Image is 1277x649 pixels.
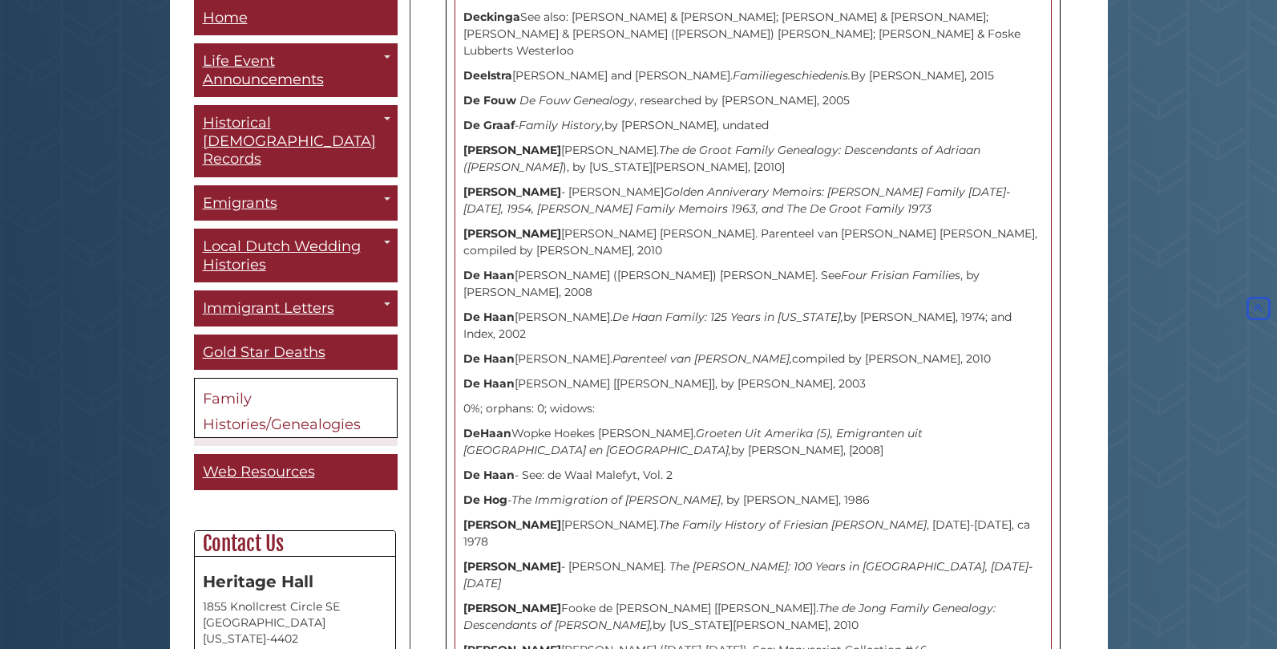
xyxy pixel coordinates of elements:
[463,9,1043,59] p: See also: [PERSON_NAME] & [PERSON_NAME]; [PERSON_NAME] & [PERSON_NAME]; [PERSON_NAME] & [PERSON_N...
[463,601,561,615] strong: [PERSON_NAME]
[463,143,561,157] strong: [PERSON_NAME]
[612,310,843,324] i: De Haan Family: 125 Years in [US_STATE],
[1243,302,1273,316] a: Back to Top
[194,455,398,491] a: Web Resources
[463,468,515,482] strong: De Haan
[519,118,604,132] i: Family History,
[194,291,398,327] a: Immigrant Letters
[463,517,561,532] strong: [PERSON_NAME]
[463,67,1043,84] p: [PERSON_NAME] and [PERSON_NAME]. By [PERSON_NAME], 2015
[463,225,1043,259] p: [PERSON_NAME] [PERSON_NAME]. Parenteel van [PERSON_NAME] [PERSON_NAME], compiled by [PERSON_NAME]...
[194,229,398,283] a: Local Dutch Wedding Histories
[463,117,1043,134] p: - by [PERSON_NAME], undated
[195,531,395,557] h2: Contact Us
[612,351,792,366] i: Parenteel van [PERSON_NAME],
[194,185,398,221] a: Emigrants
[463,267,1043,301] p: [PERSON_NAME] ([PERSON_NAME]) [PERSON_NAME]. See , by [PERSON_NAME], 2008
[203,53,324,89] span: Life Event Announcements
[659,517,927,532] i: The Family History of Friesian [PERSON_NAME]
[194,379,398,439] a: Family Histories/Genealogies
[463,142,1043,176] p: [PERSON_NAME]. ), by [US_STATE][PERSON_NAME], [2010]
[194,335,398,371] a: Gold Star Deaths
[463,517,1043,550] p: [PERSON_NAME]. , [DATE]-[DATE], ca 1978
[463,559,561,574] strong: [PERSON_NAME]
[841,268,960,282] i: Four Frisian Families
[194,44,398,98] a: Life Event Announcements
[203,598,387,647] address: 1855 Knollcrest Circle SE [GEOGRAPHIC_DATA][US_STATE]-4402
[463,93,516,107] strong: De Fouw
[463,226,561,241] strong: [PERSON_NAME]
[463,92,1043,109] p: , researched by [PERSON_NAME], 2005
[463,600,1043,634] p: Fooke de [PERSON_NAME] [[PERSON_NAME]]. by [US_STATE][PERSON_NAME], 2010
[463,601,996,632] i: The de Jong Family Genealogy: Descendants of [PERSON_NAME],
[203,300,334,318] span: Immigrant Letters
[519,93,634,107] i: De Fouw Genealogy
[463,492,1043,509] p: - , by [PERSON_NAME], 1986
[463,143,980,174] i: The de Groot Family Genealogy: Descendants of Adriaan ([PERSON_NAME]
[463,309,1043,343] p: [PERSON_NAME]. by [PERSON_NAME], 1974; and Index, 2002
[463,376,515,391] strong: De Haan
[463,68,512,83] strong: Deelstra
[463,185,561,199] strong: [PERSON_NAME]
[203,115,376,168] span: Historical [DEMOGRAPHIC_DATA] Records
[511,493,721,507] i: The Immigration of [PERSON_NAME]
[463,559,1033,590] i: . The [PERSON_NAME]: 100 Years in [GEOGRAPHIC_DATA], [DATE]-[DATE]
[463,184,1043,217] p: - [PERSON_NAME]
[463,400,1043,417] p: 0%; orphans: 0; widows:
[463,375,1043,392] p: [PERSON_NAME] [[PERSON_NAME]], by [PERSON_NAME], 2003
[463,467,1043,484] p: - See: de Waal Malefyt, Vol. 2
[463,351,1043,367] p: [PERSON_NAME]. compiled by [PERSON_NAME], 2010
[463,493,507,507] strong: De Hog
[463,118,515,132] strong: De Graaf
[203,572,313,591] strong: Heritage Hall
[463,351,515,366] strong: De Haan
[203,391,361,434] span: Family Histories/Genealogies
[463,426,511,440] strong: DeHaan
[203,9,248,26] span: Home
[203,464,315,481] span: Web Resources
[463,185,1010,216] i: Golden Anniverary Memoirs: [PERSON_NAME] Family [DATE]-[DATE], 1954, [PERSON_NAME] Family Memoirs...
[463,10,520,24] strong: Deckinga
[203,343,325,361] span: Gold Star Deaths
[463,310,515,324] strong: De Haan
[203,194,277,212] span: Emigrants
[463,425,1043,459] p: Wopke Hoekes [PERSON_NAME]. by [PERSON_NAME], [2008]
[733,68,851,83] i: Familiegeschiedenis.
[463,268,515,282] strong: De Haan
[463,558,1043,592] p: - [PERSON_NAME]
[194,106,398,178] a: Historical [DEMOGRAPHIC_DATA] Records
[463,426,923,457] i: Groeten Uit Amerika (5), Emigranten uit [GEOGRAPHIC_DATA] en [GEOGRAPHIC_DATA],
[203,238,361,274] span: Local Dutch Wedding Histories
